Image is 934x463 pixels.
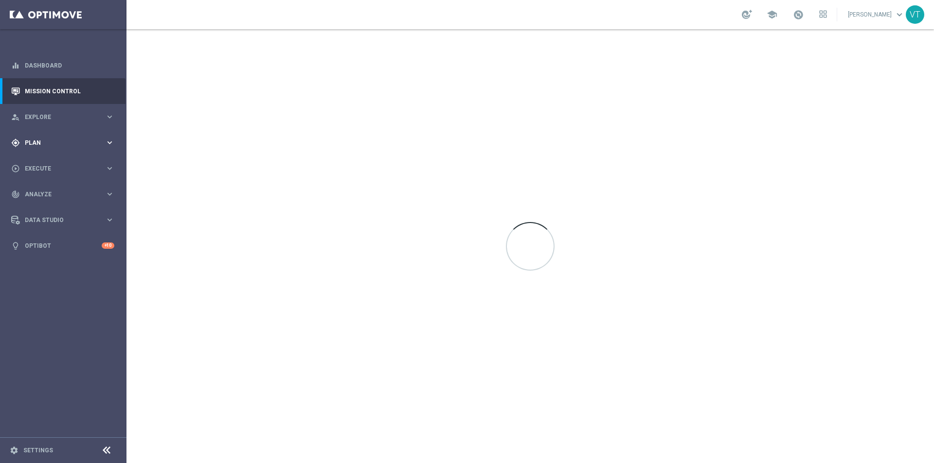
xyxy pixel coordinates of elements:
i: equalizer [11,61,20,70]
span: keyboard_arrow_down [894,9,905,20]
i: keyboard_arrow_right [105,138,114,147]
span: Execute [25,166,105,171]
i: person_search [11,113,20,121]
button: play_circle_outline Execute keyboard_arrow_right [11,165,115,172]
a: Optibot [25,233,102,258]
span: Analyze [25,191,105,197]
i: play_circle_outline [11,164,20,173]
div: Analyze [11,190,105,199]
i: keyboard_arrow_right [105,215,114,224]
span: school [767,9,777,20]
a: Settings [23,447,53,453]
button: Data Studio keyboard_arrow_right [11,216,115,224]
a: Mission Control [25,78,114,104]
i: track_changes [11,190,20,199]
button: track_changes Analyze keyboard_arrow_right [11,190,115,198]
div: Mission Control [11,78,114,104]
div: +10 [102,242,114,249]
div: Data Studio [11,216,105,224]
button: gps_fixed Plan keyboard_arrow_right [11,139,115,147]
button: equalizer Dashboard [11,62,115,69]
div: VT [906,5,924,24]
i: keyboard_arrow_right [105,189,114,199]
i: keyboard_arrow_right [105,112,114,121]
button: person_search Explore keyboard_arrow_right [11,113,115,121]
div: Dashboard [11,52,114,78]
a: [PERSON_NAME]keyboard_arrow_down [847,7,906,22]
div: Explore [11,113,105,121]
i: keyboard_arrow_right [105,164,114,173]
span: Explore [25,114,105,120]
div: Execute [11,164,105,173]
i: lightbulb [11,241,20,250]
span: Data Studio [25,217,105,223]
div: Plan [11,138,105,147]
i: gps_fixed [11,138,20,147]
button: lightbulb Optibot +10 [11,242,115,250]
div: Optibot [11,233,114,258]
a: Dashboard [25,52,114,78]
i: settings [10,446,18,455]
button: Mission Control [11,87,115,95]
span: Plan [25,140,105,146]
